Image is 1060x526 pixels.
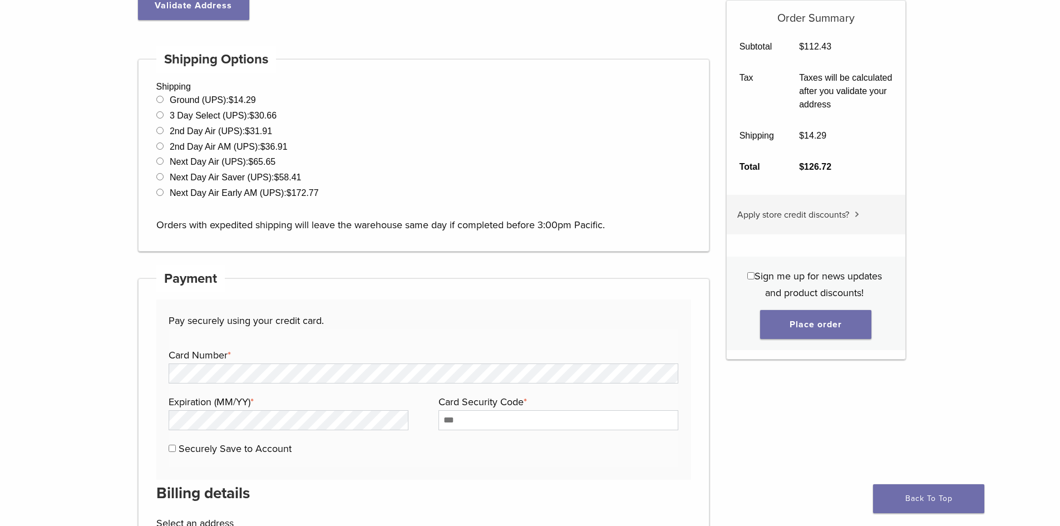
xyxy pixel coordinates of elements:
span: $ [799,131,804,140]
span: $ [249,111,254,120]
fieldset: Payment Info [169,329,678,468]
span: $ [229,95,234,105]
div: Shipping [138,59,710,252]
bdi: 36.91 [260,142,288,151]
span: $ [260,142,265,151]
p: Pay securely using your credit card. [169,312,678,329]
bdi: 172.77 [287,188,319,198]
label: Card Number [169,347,676,363]
a: Back To Top [873,484,984,513]
span: $ [245,126,250,136]
label: 2nd Day Air AM (UPS): [170,142,288,151]
th: Tax [727,62,787,120]
img: caret.svg [855,212,859,217]
h5: Order Summary [727,1,905,25]
bdi: 112.43 [799,42,831,51]
label: Next Day Air (UPS): [170,157,275,166]
th: Shipping [727,120,787,151]
th: Total [727,151,787,183]
span: Apply store credit discounts? [737,209,849,220]
span: $ [799,42,804,51]
label: 2nd Day Air (UPS): [170,126,272,136]
h4: Shipping Options [156,46,277,73]
label: Expiration (MM/YY) [169,394,406,410]
label: 3 Day Select (UPS): [170,111,277,120]
h4: Payment [156,266,225,292]
label: Ground (UPS): [170,95,256,105]
label: Securely Save to Account [179,443,292,455]
label: Next Day Air Early AM (UPS): [170,188,319,198]
span: $ [248,157,253,166]
h3: Billing details [156,480,692,507]
bdi: 126.72 [799,162,831,171]
bdi: 58.41 [274,173,302,182]
input: Sign me up for news updates and product discounts! [747,272,755,279]
label: Card Security Code [438,394,676,410]
th: Subtotal [727,31,787,62]
label: Next Day Air Saver (UPS): [170,173,302,182]
bdi: 14.29 [799,131,826,140]
span: $ [287,188,292,198]
td: Taxes will be calculated after you validate your address [787,62,905,120]
p: Orders with expedited shipping will leave the warehouse same day if completed before 3:00pm Pacific. [156,200,692,233]
bdi: 31.91 [245,126,272,136]
bdi: 65.65 [248,157,275,166]
span: $ [274,173,279,182]
span: $ [799,162,804,171]
bdi: 14.29 [229,95,256,105]
bdi: 30.66 [249,111,277,120]
span: Sign me up for news updates and product discounts! [755,270,882,299]
button: Place order [760,310,871,339]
